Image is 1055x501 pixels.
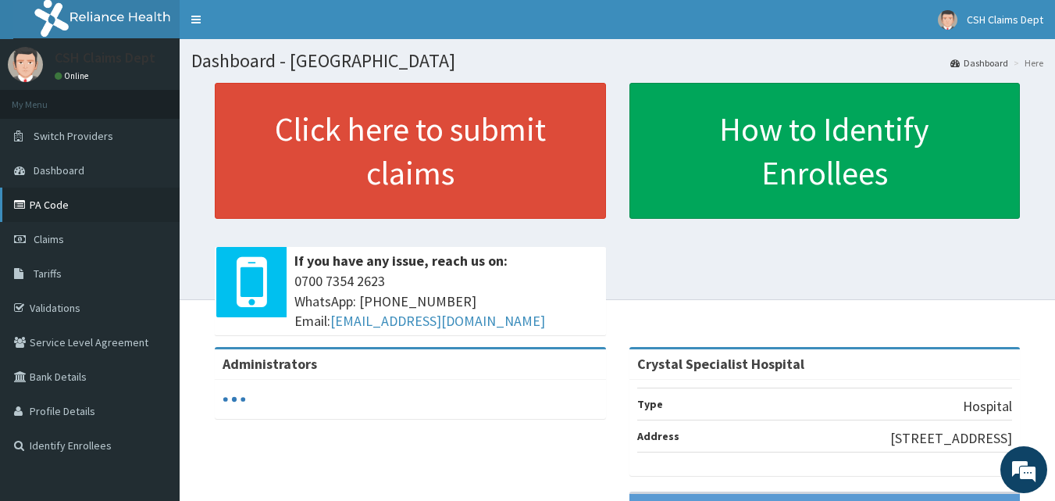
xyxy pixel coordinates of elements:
img: User Image [938,10,957,30]
span: CSH Claims Dept [967,13,1043,27]
span: Claims [34,232,64,246]
span: Switch Providers [34,129,113,143]
img: User Image [8,47,43,82]
p: CSH Claims Dept [55,51,155,65]
span: Tariffs [34,267,62,281]
a: Online [55,70,92,81]
span: Dashboard [34,163,84,177]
